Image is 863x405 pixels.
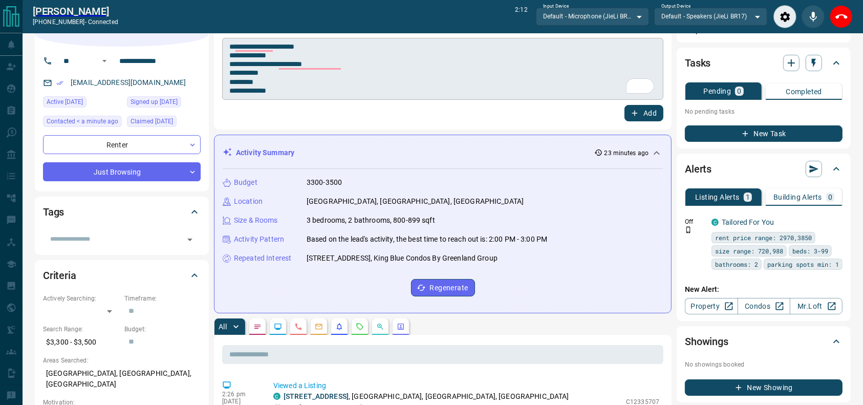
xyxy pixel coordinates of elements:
[131,116,173,126] span: Claimed [DATE]
[685,284,843,295] p: New Alert:
[830,5,853,28] div: End Call
[722,218,774,226] a: Tailored For You
[737,88,741,95] p: 0
[738,298,790,314] a: Condos
[685,125,843,142] button: New Task
[43,200,201,224] div: Tags
[127,116,201,130] div: Sat Aug 09 2025
[124,294,201,303] p: Timeframe:
[307,253,498,264] p: [STREET_ADDRESS], King Blue Condos By Greenland Group
[33,17,118,27] p: [PHONE_NUMBER] -
[222,398,258,405] p: [DATE]
[685,104,843,119] p: No pending tasks
[307,177,342,188] p: 3300-3500
[219,323,227,330] p: All
[685,226,692,233] svg: Push Notification Only
[43,162,201,181] div: Just Browsing
[802,5,825,28] div: Mute
[294,323,303,331] svg: Calls
[234,234,284,245] p: Activity Pattern
[685,379,843,396] button: New Showing
[43,204,64,220] h2: Tags
[792,246,828,256] span: beds: 3-99
[536,8,649,25] div: Default - Microphone (JieLi BR17)
[715,232,812,243] span: rent price range: 2970,3850
[376,323,384,331] svg: Opportunities
[307,196,524,207] p: [GEOGRAPHIC_DATA], [GEOGRAPHIC_DATA], [GEOGRAPHIC_DATA]
[685,157,843,181] div: Alerts
[131,97,178,107] span: Signed up [DATE]
[685,161,711,177] h2: Alerts
[223,143,663,162] div: Activity Summary23 minutes ago
[274,323,282,331] svg: Lead Browsing Activity
[605,148,649,158] p: 23 minutes ago
[43,263,201,288] div: Criteria
[43,267,76,284] h2: Criteria
[767,259,839,269] span: parking spots min: 1
[43,96,122,111] div: Sun Aug 10 2025
[711,219,719,226] div: condos.ca
[704,88,731,95] p: Pending
[397,323,405,331] svg: Agent Actions
[47,97,83,107] span: Active [DATE]
[124,325,201,334] p: Budget:
[43,116,122,130] div: Tue Aug 12 2025
[284,392,349,400] a: [STREET_ADDRESS]
[229,42,656,96] textarea: To enrich screen reader interactions, please activate Accessibility in Grammarly extension settings
[661,3,691,10] label: Output Device
[828,194,832,201] p: 0
[284,391,569,402] p: , [GEOGRAPHIC_DATA], [GEOGRAPHIC_DATA], [GEOGRAPHIC_DATA]
[685,333,728,350] h2: Showings
[273,380,659,391] p: Viewed a Listing
[307,234,547,245] p: Based on the lead's activity, the best time to reach out is: 2:00 PM - 3:00 PM
[654,8,767,25] div: Default - Speakers (JieLi BR17)
[715,246,783,256] span: size range: 720,988
[43,334,119,351] p: $3,300 - $3,500
[43,325,119,334] p: Search Range:
[236,147,294,158] p: Activity Summary
[127,96,201,111] div: Sat Aug 09 2025
[234,215,278,226] p: Size & Rooms
[685,55,710,71] h2: Tasks
[685,298,738,314] a: Property
[746,194,750,201] p: 1
[88,18,118,26] span: connected
[234,253,291,264] p: Repeated Interest
[543,3,569,10] label: Input Device
[773,194,822,201] p: Building Alerts
[335,323,343,331] svg: Listing Alerts
[315,323,323,331] svg: Emails
[624,105,663,121] button: Add
[715,259,758,269] span: bathrooms: 2
[773,5,796,28] div: Audio Settings
[43,365,201,393] p: [GEOGRAPHIC_DATA], [GEOGRAPHIC_DATA], [GEOGRAPHIC_DATA]
[47,116,118,126] span: Contacted < a minute ago
[685,360,843,369] p: No showings booked
[515,5,527,28] p: 2:12
[33,5,118,17] a: [PERSON_NAME]
[98,55,111,67] button: Open
[56,79,63,87] svg: Email Verified
[307,215,435,226] p: 3 bedrooms, 2 bathrooms, 800-899 sqft
[43,356,201,365] p: Areas Searched:
[411,279,475,296] button: Regenerate
[234,196,263,207] p: Location
[273,393,281,400] div: condos.ca
[685,329,843,354] div: Showings
[253,323,262,331] svg: Notes
[71,78,186,87] a: [EMAIL_ADDRESS][DOMAIN_NAME]
[43,135,201,154] div: Renter
[695,194,740,201] p: Listing Alerts
[43,294,119,303] p: Actively Searching:
[786,88,822,95] p: Completed
[356,323,364,331] svg: Requests
[790,298,843,314] a: Mr.Loft
[183,232,197,247] button: Open
[222,391,258,398] p: 2:26 pm
[685,217,705,226] p: Off
[685,51,843,75] div: Tasks
[234,177,257,188] p: Budget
